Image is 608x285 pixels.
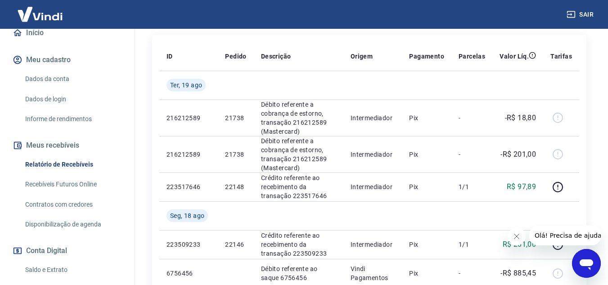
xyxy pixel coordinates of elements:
[409,240,444,249] p: Pix
[11,50,124,70] button: Meu cadastro
[459,269,485,278] p: -
[225,150,246,159] p: 21738
[167,150,211,159] p: 216212589
[11,23,124,43] a: Início
[565,6,597,23] button: Sair
[503,239,536,250] p: R$ 201,00
[409,113,444,122] p: Pix
[261,173,336,200] p: Crédito referente ao recebimento da transação 223517646
[225,182,246,191] p: 22148
[5,6,76,14] span: Olá! Precisa de ajuda?
[22,261,124,279] a: Saldo e Extrato
[225,113,246,122] p: 21738
[261,52,291,61] p: Descrição
[167,182,211,191] p: 223517646
[167,240,211,249] p: 223509233
[409,150,444,159] p: Pix
[409,52,444,61] p: Pagamento
[459,240,485,249] p: 1/1
[351,182,395,191] p: Intermediador
[500,52,529,61] p: Valor Líq.
[170,81,202,90] span: Ter, 19 ago
[500,149,536,160] p: -R$ 201,00
[22,155,124,174] a: Relatório de Recebíveis
[261,136,336,172] p: Débito referente a cobrança de estorno, transação 216212589 (Mastercard)
[550,52,572,61] p: Tarifas
[508,227,526,245] iframe: Fechar mensagem
[22,90,124,109] a: Dados de login
[351,264,395,282] p: Vindi Pagamentos
[22,195,124,214] a: Contratos com credores
[170,211,204,220] span: Seg, 18 ago
[351,52,373,61] p: Origem
[459,113,485,122] p: -
[507,181,536,192] p: R$ 97,89
[11,241,124,261] button: Conta Digital
[22,70,124,88] a: Dados da conta
[225,52,246,61] p: Pedido
[22,110,124,128] a: Informe de rendimentos
[22,215,124,234] a: Disponibilização de agenda
[167,113,211,122] p: 216212589
[500,268,536,279] p: -R$ 885,45
[351,240,395,249] p: Intermediador
[22,175,124,194] a: Recebíveis Futuros Online
[261,100,336,136] p: Débito referente a cobrança de estorno, transação 216212589 (Mastercard)
[409,182,444,191] p: Pix
[261,231,336,258] p: Crédito referente ao recebimento da transação 223509233
[505,113,536,123] p: -R$ 18,80
[529,226,601,245] iframe: Mensagem da empresa
[409,269,444,278] p: Pix
[167,52,173,61] p: ID
[351,113,395,122] p: Intermediador
[11,136,124,155] button: Meus recebíveis
[459,182,485,191] p: 1/1
[351,150,395,159] p: Intermediador
[261,264,336,282] p: Débito referente ao saque 6756456
[459,150,485,159] p: -
[167,269,211,278] p: 6756456
[225,240,246,249] p: 22146
[11,0,69,28] img: Vindi
[459,52,485,61] p: Parcelas
[572,249,601,278] iframe: Botão para abrir a janela de mensagens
